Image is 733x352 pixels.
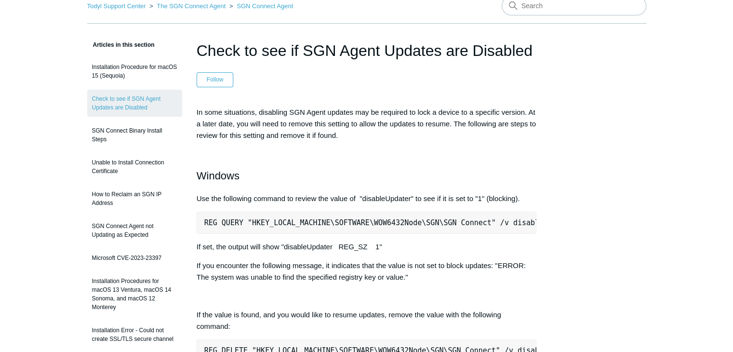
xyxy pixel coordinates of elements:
[197,167,537,184] h2: Windows
[197,39,537,62] h1: Check to see if SGN Agent Updates are Disabled
[87,58,182,85] a: Installation Procedure for macOS 15 (Sequoia)
[87,217,182,244] a: SGN Connect Agent not Updating as Expected
[197,260,537,283] p: If you encounter the following message, it indicates that the value is not set to block updates: ...
[87,90,182,117] a: Check to see if SGN Agent Updates are Disabled
[157,2,226,10] a: The SGN Connect Agent
[197,309,537,332] p: If the value is found, and you would like to resume updates, remove the value with the following ...
[87,272,182,316] a: Installation Procedures for macOS 13 Ventura, macOS 14 Sonoma, and macOS 12 Monterey
[197,72,234,87] button: Follow Article
[197,193,537,204] p: Use the following command to review the value of "disableUpdater" to see if it is set to "1" (blo...
[87,153,182,180] a: Unable to Install Connection Certificate
[197,107,537,141] p: In some situations, disabling SGN Agent updates may be required to lock a device to a specific ve...
[87,249,182,267] a: Microsoft CVE-2023-23397
[87,2,146,10] a: Todyl Support Center
[197,241,537,253] p: If set, the output will show "disableUpdater REG_SZ 1"
[237,2,293,10] a: SGN Connect Agent
[87,321,182,348] a: Installation Error - Could not create SSL/TLS secure channel
[87,185,182,212] a: How to Reclaim an SGN IP Address
[197,212,537,234] pre: REG QUERY "HKEY_LOCAL_MACHINE\SOFTWARE\WOW6432Node\SGN\SGN Connect" /v disableUpdater
[87,41,155,48] span: Articles in this section
[147,2,227,10] li: The SGN Connect Agent
[227,2,293,10] li: SGN Connect Agent
[87,122,182,149] a: SGN Connect Binary Install Steps
[87,2,148,10] li: Todyl Support Center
